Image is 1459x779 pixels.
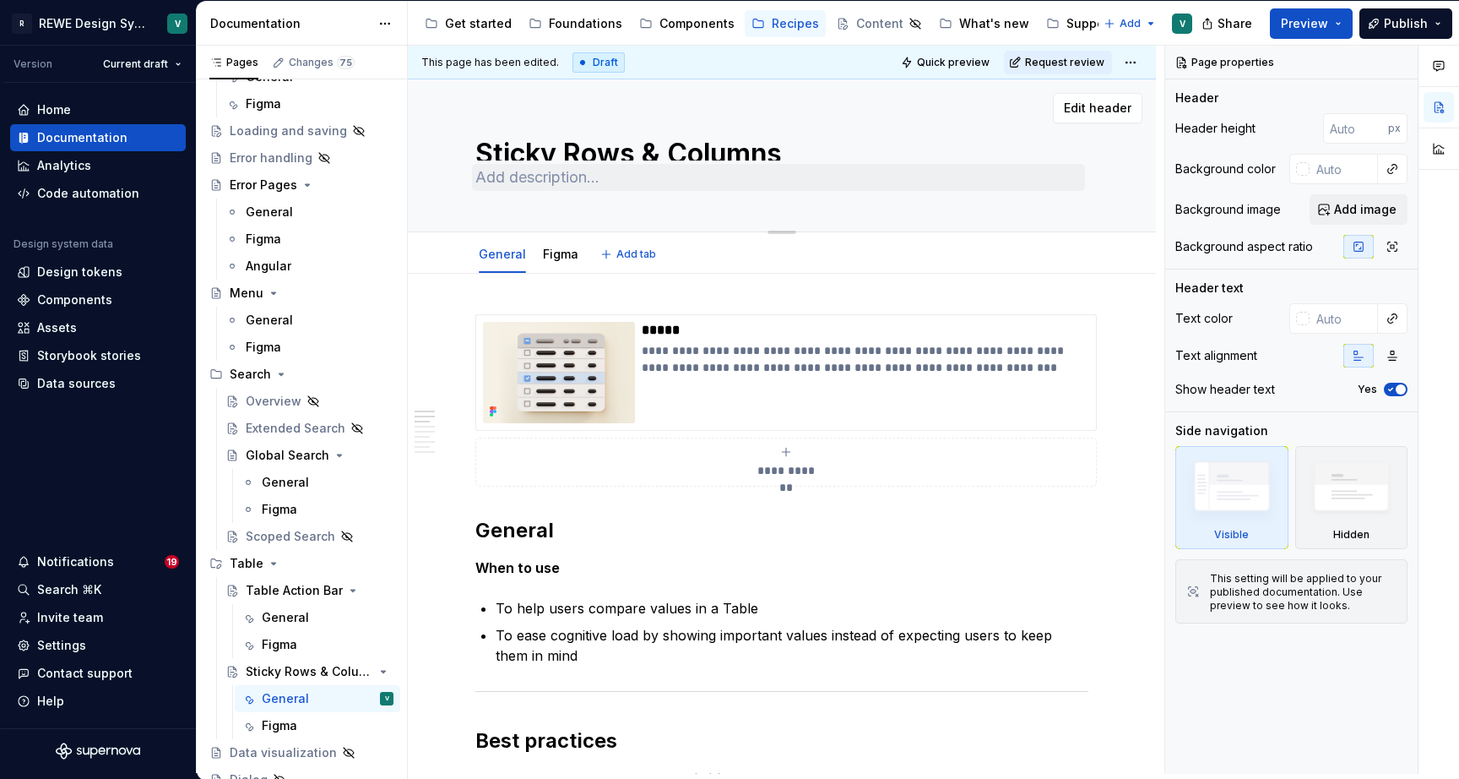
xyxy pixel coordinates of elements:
[219,658,400,685] a: Sticky Rows & Columns
[10,180,186,207] a: Code automation
[219,90,400,117] a: Figma
[230,285,263,302] div: Menu
[1066,15,1113,32] div: Support
[235,604,400,631] a: General
[246,420,345,437] div: Extended Search
[1193,8,1263,39] button: Share
[1175,90,1218,106] div: Header
[1175,422,1268,439] div: Side navigation
[246,258,291,275] div: Angular
[1359,8,1452,39] button: Publish
[246,204,293,221] div: General
[418,10,518,37] a: Get started
[1175,120,1256,137] div: Header height
[1120,17,1141,30] span: Add
[289,56,355,69] div: Changes
[10,96,186,123] a: Home
[219,334,400,361] a: Figma
[219,523,400,550] a: Scoped Search
[1323,113,1388,144] input: Auto
[10,548,186,575] button: Notifications19
[1310,194,1407,225] button: Add image
[572,52,625,73] div: Draft
[37,101,71,118] div: Home
[1310,154,1378,184] input: Auto
[37,609,103,626] div: Invite team
[10,370,186,397] a: Data sources
[772,15,819,32] div: Recipes
[203,739,400,766] a: Data visualization
[959,15,1029,32] div: What's new
[14,237,113,251] div: Design system data
[475,727,1088,754] h2: Best practices
[549,15,622,32] div: Foundations
[418,7,1095,41] div: Page tree
[203,144,400,172] a: Error handling
[37,347,141,364] div: Storybook stories
[10,660,186,687] button: Contact support
[10,604,186,631] a: Invite team
[219,415,400,442] a: Extended Search
[10,632,186,659] a: Settings
[1295,446,1408,549] div: Hidden
[37,665,133,682] div: Contact support
[37,319,77,336] div: Assets
[230,177,297,193] div: Error Pages
[175,17,181,30] div: V
[10,259,186,286] a: Design tokens
[262,636,297,653] div: Figma
[1175,446,1288,549] div: Visible
[1175,310,1233,327] div: Text color
[14,57,52,71] div: Version
[246,582,343,599] div: Table Action Bar
[37,375,116,392] div: Data sources
[235,496,400,523] a: Figma
[95,52,189,76] button: Current draft
[543,247,578,261] a: Figma
[209,56,258,69] div: Pages
[1004,51,1112,74] button: Request review
[235,631,400,658] a: Figma
[203,117,400,144] a: Loading and saving
[10,314,186,341] a: Assets
[483,322,635,423] img: 66a15543-e29f-4c05-893b-7e66fef5347b.png
[219,388,400,415] a: Overview
[595,242,664,266] button: Add tab
[421,56,559,69] span: This page has been edited.
[219,226,400,253] a: Figma
[1053,93,1142,123] button: Edit header
[1358,383,1377,396] label: Yes
[496,625,1088,666] p: To ease cognitive load by showing important values instead of expecting users to keep them in mind
[10,286,186,313] a: Components
[262,501,297,518] div: Figma
[203,280,400,307] a: Menu
[1384,15,1428,32] span: Publish
[1388,122,1401,135] p: px
[745,10,826,37] a: Recipes
[536,236,585,271] div: Figma
[230,123,347,139] div: Loading and saving
[632,10,741,37] a: Components
[479,247,526,261] a: General
[203,550,400,577] div: Table
[103,57,168,71] span: Current draft
[246,339,281,356] div: Figma
[219,307,400,334] a: General
[445,15,512,32] div: Get started
[659,15,735,32] div: Components
[37,264,122,281] div: Design tokens
[1098,12,1162,35] button: Add
[1175,238,1313,255] div: Background aspect ratio
[235,685,400,712] a: GeneralV
[1175,347,1257,364] div: Text alignment
[37,157,91,174] div: Analytics
[1025,56,1104,69] span: Request review
[165,555,179,569] span: 19
[1175,381,1275,398] div: Show header text
[475,559,560,576] strong: When to use
[246,663,373,680] div: Sticky Rows & Columns
[472,236,533,271] div: General
[10,342,186,369] a: Storybook stories
[39,15,147,32] div: REWE Design System
[856,15,903,32] div: Content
